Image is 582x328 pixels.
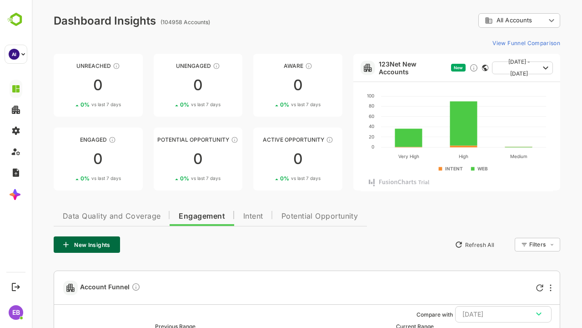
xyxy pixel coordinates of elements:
[122,128,211,190] a: Potential OpportunityThese accounts are MQAs and can be passed on to Inside Sales00%vs last 7 days
[122,54,211,117] a: UnengagedThese accounts have not shown enough engagement and need nurturing00%vs last 7 days
[81,62,88,70] div: These accounts have not been engaged with for a defined time period
[22,236,88,253] button: New Insights
[60,101,89,108] span: vs last 7 days
[221,136,311,143] div: Active Opportunity
[49,101,89,108] div: 0 %
[294,136,301,143] div: These accounts have open opportunities which might be at any of the Sales Stages
[250,213,326,220] span: Potential Opportunity
[100,282,109,293] div: Compare Funnel to any previous dates, and click on any plot in the current funnel to view the det...
[5,11,28,28] img: BambooboxLogoMark.f1c84d78b4c51b1a7b5f700c9845e183.svg
[366,154,387,159] text: Very High
[221,62,311,69] div: Aware
[221,54,311,117] a: AwareThese accounts have just entered the buying cycle and need further nurturing00%vs last 7 days
[122,136,211,143] div: Potential Opportunity
[497,236,528,253] div: Filters
[122,152,211,166] div: 0
[453,16,514,25] div: All Accounts
[340,144,342,149] text: 0
[211,213,231,220] span: Intent
[221,78,311,92] div: 0
[221,152,311,166] div: 0
[148,175,189,182] div: 0 %
[273,62,281,70] div: These accounts have just entered the buying cycle and need further nurturing
[337,103,342,108] text: 80
[437,63,447,72] div: Discover new ICP-fit accounts showing engagement — via intent surges, anonymous website visits, L...
[122,62,211,69] div: Unengaged
[22,54,111,117] a: UnreachedThese accounts have not been engaged with for a defined time period00%vs last 7 days
[248,101,289,108] div: 0 %
[129,19,181,26] ag: (104958 Accounts)
[159,101,189,108] span: vs last 7 days
[431,308,512,320] div: [DATE]
[337,123,342,129] text: 40
[77,136,84,143] div: These accounts are warm, further nurturing would qualify them to MQAs
[478,154,495,159] text: Medium
[423,306,520,323] button: [DATE]
[22,78,111,92] div: 0
[385,311,421,318] ag: Compare with
[467,56,507,80] span: [DATE] - [DATE]
[419,237,467,252] button: Refresh All
[422,65,431,70] span: New
[221,128,311,190] a: Active OpportunityThese accounts have open opportunities which might be at any of the Sales Stage...
[60,175,89,182] span: vs last 7 days
[465,17,500,24] span: All Accounts
[518,284,520,292] div: More
[181,62,188,70] div: These accounts have not shown enough engagement and need nurturing
[457,36,528,50] button: View Funnel Comparison
[48,282,109,293] span: Account Funnel
[337,134,342,139] text: 20
[427,154,436,159] text: High
[148,101,189,108] div: 0 %
[159,175,189,182] span: vs last 7 days
[460,61,521,74] button: [DATE] - [DATE]
[10,281,22,293] button: Logout
[497,241,514,248] div: Filters
[49,175,89,182] div: 0 %
[259,101,289,108] span: vs last 7 days
[147,213,193,220] span: Engagement
[22,152,111,166] div: 0
[450,65,457,71] div: This card does not support filter and segments
[347,60,416,76] a: 123Net New Accounts
[9,305,23,320] div: EB
[335,93,342,98] text: 100
[22,136,111,143] div: Engaged
[447,12,528,30] div: All Accounts
[248,175,289,182] div: 0 %
[22,128,111,190] a: EngagedThese accounts are warm, further nurturing would qualify them to MQAs00%vs last 7 days
[337,113,342,119] text: 60
[31,213,129,220] span: Data Quality and Coverage
[259,175,289,182] span: vs last 7 days
[199,136,206,143] div: These accounts are MQAs and can be passed on to Inside Sales
[9,49,20,60] div: AI
[22,14,124,27] div: Dashboard Insights
[504,284,512,292] div: Refresh
[22,62,111,69] div: Unreached
[122,78,211,92] div: 0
